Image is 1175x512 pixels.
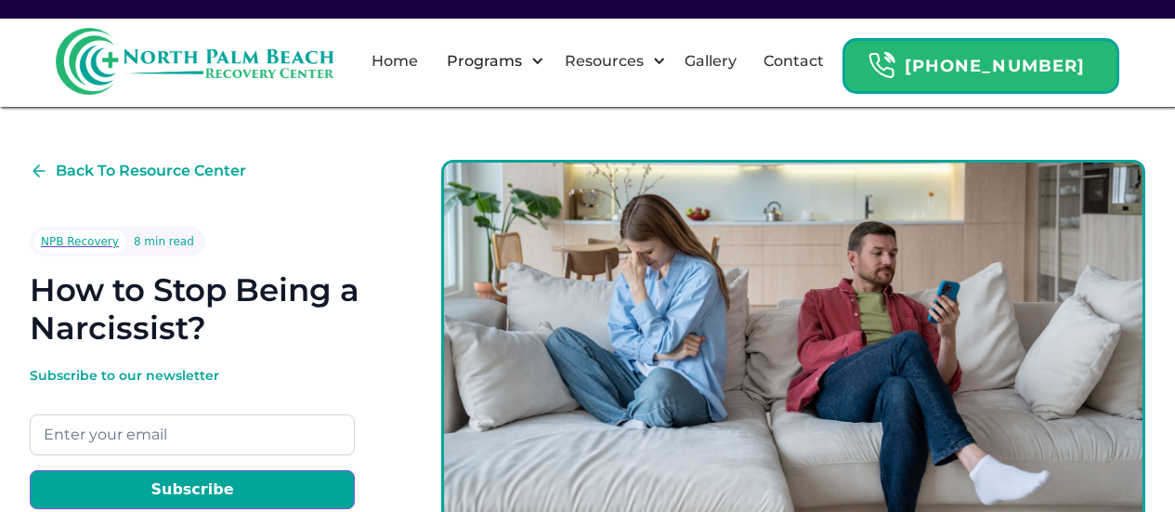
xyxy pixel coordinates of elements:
a: Back To Resource Center [30,160,246,182]
strong: [PHONE_NUMBER] [905,56,1085,76]
div: Subscribe to our newsletter [30,366,355,385]
div: Programs [431,32,549,91]
a: Home [360,32,429,91]
a: Header Calendar Icons[PHONE_NUMBER] [842,29,1119,94]
a: Contact [752,32,835,91]
input: Enter your email [30,414,355,455]
img: Header Calendar Icons [868,51,895,80]
div: 8 min read [134,232,194,251]
div: NPB Recovery [41,232,119,251]
div: Resources [549,32,671,91]
input: Subscribe [30,470,355,509]
a: NPB Recovery [33,230,126,253]
div: Programs [442,50,527,72]
div: Resources [560,50,648,72]
h1: How to Stop Being a Narcissist? [30,271,382,348]
div: Back To Resource Center [56,160,246,182]
a: Gallery [673,32,748,91]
